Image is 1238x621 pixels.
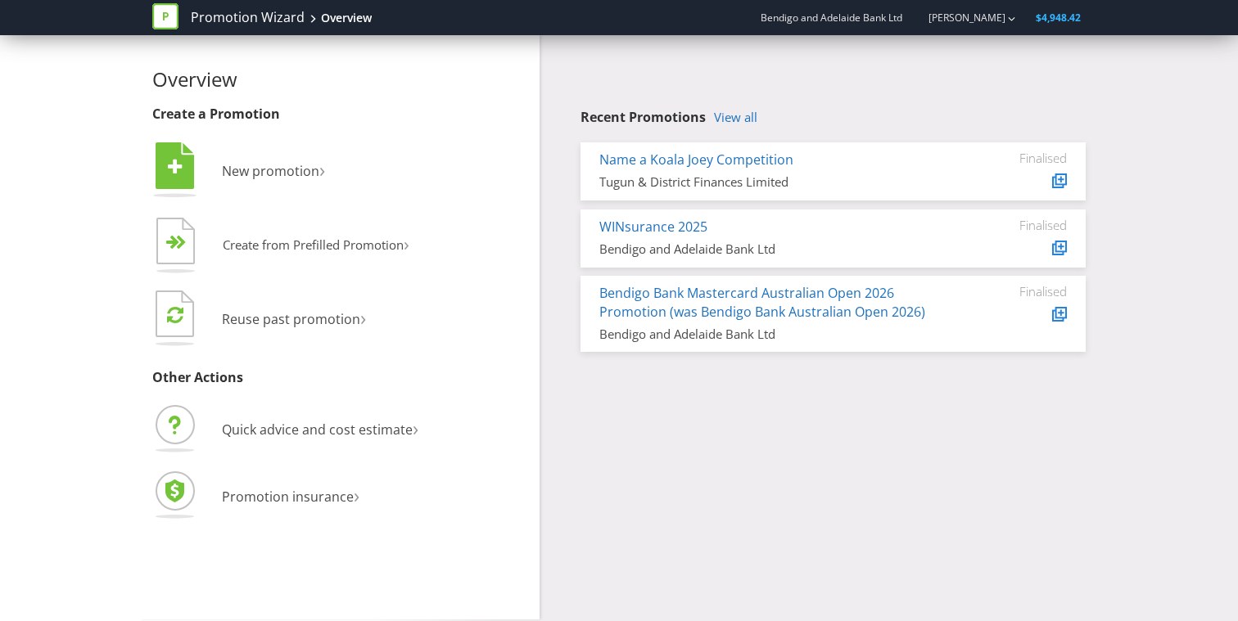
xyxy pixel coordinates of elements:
[360,304,366,331] span: ›
[168,158,183,176] tspan: 
[599,173,944,191] div: Tugun & District Finances Limited
[167,305,183,324] tspan: 
[152,421,418,439] a: Quick advice and cost estimate›
[152,214,410,279] button: Create from Prefilled Promotion›
[599,218,707,236] a: WINsurance 2025
[413,414,418,441] span: ›
[599,151,793,169] a: Name a Koala Joey Competition
[354,481,359,508] span: ›
[969,284,1067,299] div: Finalised
[152,107,527,122] h3: Create a Promotion
[152,69,527,90] h2: Overview
[581,108,706,126] span: Recent Promotions
[761,11,902,25] span: Bendigo and Adelaide Bank Ltd
[222,162,319,180] span: New promotion
[404,231,409,256] span: ›
[969,151,1067,165] div: Finalised
[321,10,372,26] div: Overview
[222,488,354,506] span: Promotion insurance
[912,11,1005,25] a: [PERSON_NAME]
[152,488,359,506] a: Promotion insurance›
[969,218,1067,232] div: Finalised
[1036,11,1081,25] span: $4,948.42
[191,8,305,27] a: Promotion Wizard
[599,241,944,258] div: Bendigo and Adelaide Bank Ltd
[223,236,404,253] span: Create from Prefilled Promotion
[176,235,187,250] tspan: 
[152,371,527,385] h3: Other Actions
[222,421,413,439] span: Quick advice and cost estimate
[599,326,944,343] div: Bendigo and Adelaide Bank Ltd
[222,310,360,328] span: Reuse past promotion
[319,155,325,182] span: ›
[599,284,925,321] a: Bendigo Bank Mastercard Australian Open 2026 Promotion (was Bendigo Bank Australian Open 2026)
[714,110,757,124] a: View all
